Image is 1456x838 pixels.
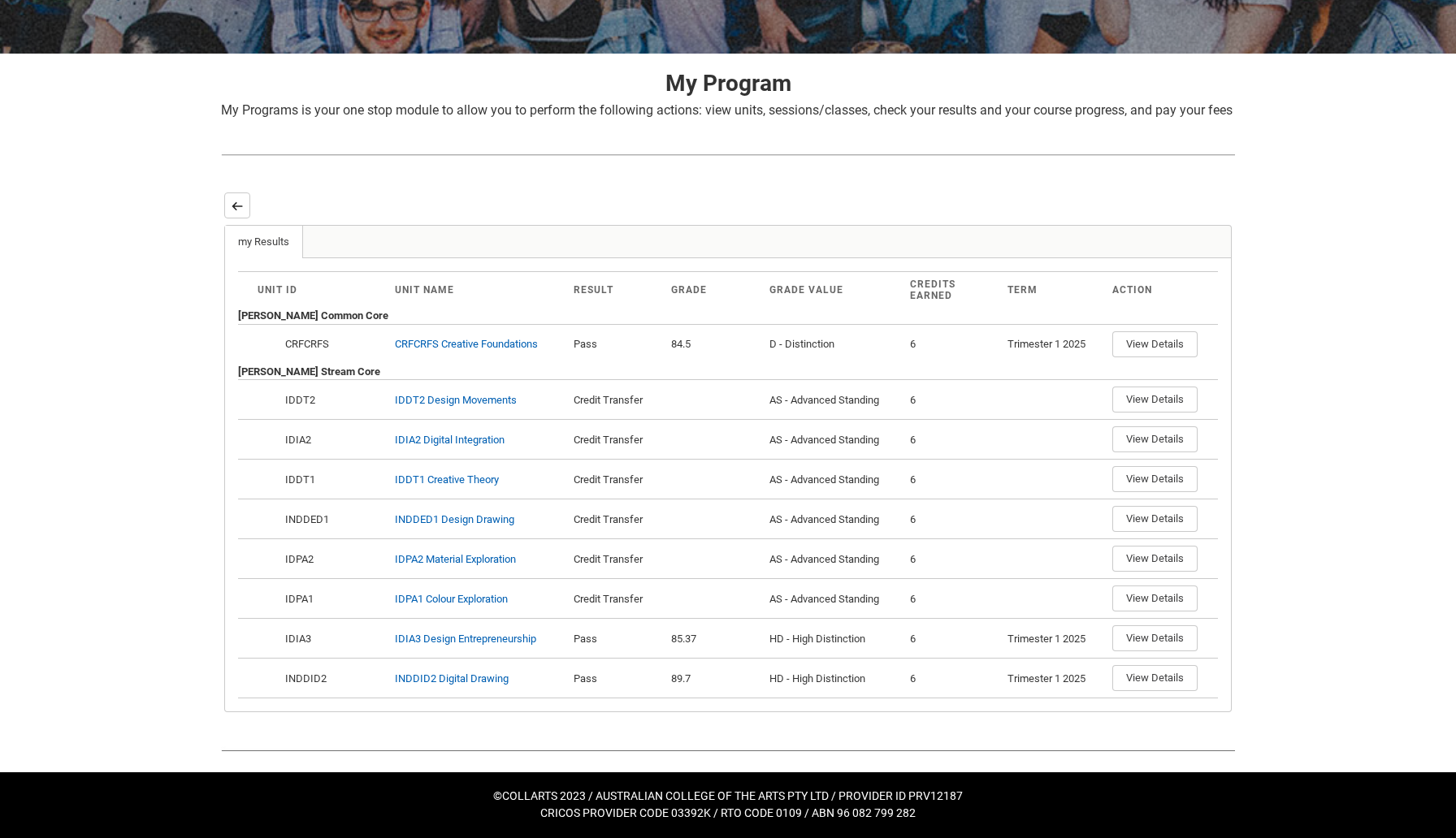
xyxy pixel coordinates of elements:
div: 6 [910,472,995,488]
button: View Details [1112,331,1198,357]
div: IDIA3 [283,631,382,647]
a: IDIA2 Digital Integration [395,434,505,446]
div: AS - Advanced Standing [769,591,897,607]
div: Credit Transfer [574,512,659,528]
img: REDU_GREY_LINE [221,146,1235,163]
div: Action [1112,284,1199,296]
div: 85.37 [671,631,756,647]
div: CRFCRFS [283,336,382,352]
div: Unit ID [258,284,382,296]
button: View Details [1112,506,1198,532]
div: Credit Transfer [574,472,659,488]
div: Credit Transfer [574,591,659,607]
div: HD - High Distinction [769,671,897,687]
div: 6 [910,512,995,528]
div: IDPA2 [283,551,382,568]
div: 6 [910,591,995,607]
div: IDDT2 Design Movements [395,392,517,408]
div: INDDID2 Digital Drawing [395,671,509,687]
div: CRFCRFS Creative Foundations [395,336,538,352]
div: Result [574,284,659,296]
a: CRFCRFS Creative Foundations [395,338,538,350]
div: Term [1007,284,1098,296]
div: Credit Transfer [574,392,659,408]
button: View Details [1112,466,1198,492]
div: Trimester 1 2025 [1007,336,1098,352]
button: View Details [1112,665,1198,691]
div: IDIA3 Design Entrepreneurship [395,631,536,647]
div: Unit Name [395,284,561,296]
div: Credits Earned [910,279,995,301]
div: 89.7 [671,671,756,687]
div: AS - Advanced Standing [769,392,897,408]
span: My Programs is your one stop module to allow you to perform the following actions: view units, se... [221,102,1233,118]
a: my Results [225,226,303,258]
div: 6 [910,671,995,687]
a: IDPA1 Colour Exploration [395,593,508,605]
div: AS - Advanced Standing [769,551,897,568]
div: Grade [671,284,756,296]
div: 6 [910,631,995,647]
div: Trimester 1 2025 [1007,671,1098,687]
div: IDPA1 Colour Exploration [395,591,508,607]
div: Credit Transfer [574,432,659,448]
button: View Details [1112,387,1198,413]
div: IDIA2 [283,432,382,448]
div: Credit Transfer [574,551,659,568]
button: View Details [1112,625,1198,651]
a: IDDT2 Design Movements [395,394,517,406]
a: INDDID2 Digital Drawing [395,672,509,685]
button: View Details [1112,426,1198,452]
div: IDPA1 [283,591,382,607]
div: IDDT2 [283,392,382,408]
div: 6 [910,336,995,352]
div: IDPA2 Material Exploration [395,551,516,568]
div: Grade Value [769,284,897,296]
button: View Details [1112,546,1198,572]
img: REDU_GREY_LINE [221,741,1235,758]
div: IDDT1 Creative Theory [395,472,499,488]
div: 6 [910,392,995,408]
div: D - Distinction [769,336,897,352]
b: [PERSON_NAME] Common Core [238,309,388,322]
a: INDDED1 Design Drawing [395,513,514,525]
div: Pass [574,631,659,647]
div: IDDT1 [283,472,382,488]
div: AS - Advanced Standing [769,472,897,488]
div: Pass [574,671,659,687]
div: HD - High Distinction [769,631,897,647]
div: INDDID2 [283,671,382,687]
div: AS - Advanced Standing [769,512,897,528]
div: 6 [910,551,995,568]
a: IDDT1 Creative Theory [395,473,499,486]
div: INDDED1 [283,512,382,528]
div: 6 [910,432,995,448]
div: 84.5 [671,336,756,352]
div: Trimester 1 2025 [1007,631,1098,647]
a: IDIA3 Design Entrepreneurship [395,633,536,645]
div: IDIA2 Digital Integration [395,432,505,448]
div: AS - Advanced Standing [769,432,897,448]
div: INDDED1 Design Drawing [395,512,514,528]
div: Pass [574,336,659,352]
a: IDPA2 Material Exploration [395,553,516,565]
button: View Details [1112,585,1198,611]
b: [PERSON_NAME] Stream Core [238,365,380,378]
button: Back [224,192,250,218]
strong: My Program [665,70,791,97]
